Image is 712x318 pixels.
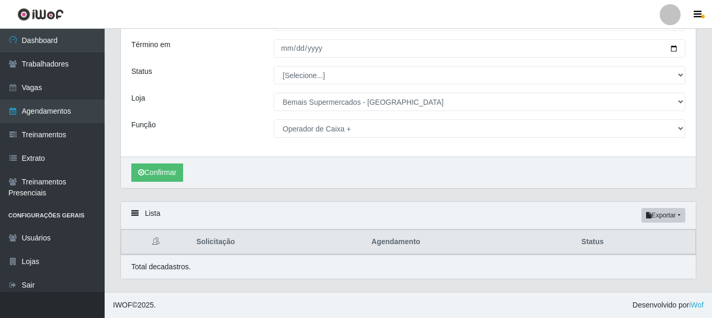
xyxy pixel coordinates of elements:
th: Status [575,230,695,255]
th: Agendamento [365,230,575,255]
img: CoreUI Logo [17,8,64,21]
button: Exportar [641,208,685,223]
input: 00/00/0000 [274,39,685,58]
label: Término em [131,39,171,50]
th: Solicitação [190,230,365,255]
span: © 2025 . [113,300,156,311]
label: Status [131,66,152,77]
span: Desenvolvido por [632,300,704,311]
div: Lista [121,202,696,229]
label: Função [131,119,156,130]
p: Total de cadastros. [131,261,191,272]
button: Confirmar [131,163,183,182]
label: Loja [131,93,145,104]
span: IWOF [113,301,132,309]
a: iWof [689,301,704,309]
